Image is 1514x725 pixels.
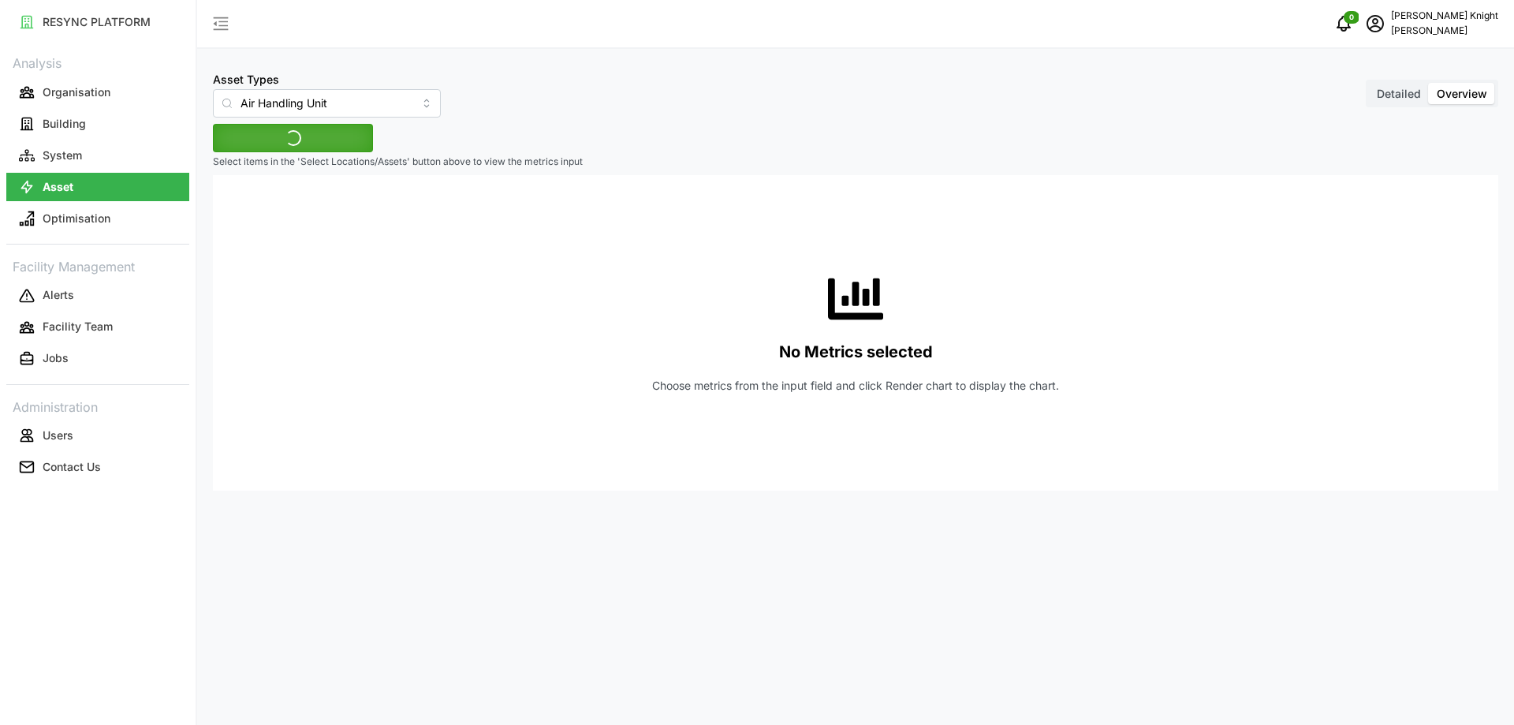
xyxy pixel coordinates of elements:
button: Asset [6,173,189,201]
p: Facility Team [43,319,113,334]
p: Facility Management [6,254,189,277]
label: Asset Types [213,71,279,88]
button: notifications [1328,8,1359,39]
p: Asset [43,179,73,195]
a: RESYNC PLATFORM [6,6,189,38]
a: Organisation [6,77,189,108]
button: Contact Us [6,453,189,481]
button: Facility Team [6,313,189,342]
a: Jobs [6,343,189,375]
p: [PERSON_NAME] [1391,24,1498,39]
button: Optimisation [6,204,189,233]
button: Jobs [6,345,189,373]
p: Optimisation [43,211,110,226]
button: schedule [1359,8,1391,39]
p: [PERSON_NAME] Knight [1391,9,1498,24]
a: Facility Team [6,312,189,343]
p: Alerts [43,287,74,303]
p: Jobs [43,350,69,366]
button: RESYNC PLATFORM [6,8,189,36]
p: No Metrics selected [779,339,933,365]
p: Users [43,428,73,443]
a: System [6,140,189,171]
a: Users [6,420,189,451]
p: Administration [6,394,189,417]
button: Building [6,110,189,138]
p: RESYNC PLATFORM [43,14,151,30]
button: Users [6,421,189,450]
p: Analysis [6,50,189,73]
a: Optimisation [6,203,189,234]
a: Asset [6,171,189,203]
a: Alerts [6,280,189,312]
button: Organisation [6,78,189,107]
p: Organisation [43,84,110,100]
a: Building [6,108,189,140]
p: Choose metrics from the input field and click Render chart to display the chart. [652,378,1059,394]
span: Overview [1437,87,1487,100]
span: 0 [1349,12,1354,23]
span: Detailed [1377,87,1421,100]
p: Contact Us [43,459,101,475]
p: System [43,148,82,163]
button: System [6,141,189,170]
p: Building [43,116,86,132]
a: Contact Us [6,451,189,483]
p: Select items in the 'Select Locations/Assets' button above to view the metrics input [213,155,1498,169]
button: Alerts [6,282,189,310]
